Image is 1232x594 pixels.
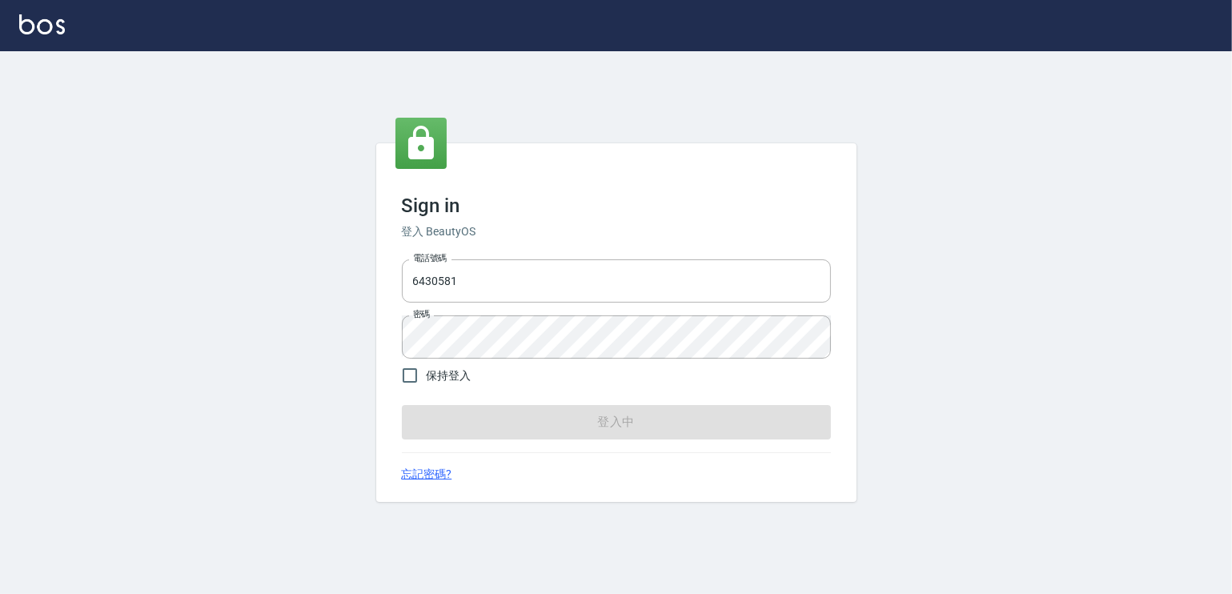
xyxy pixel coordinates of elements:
img: Logo [19,14,65,34]
label: 密碼 [413,308,430,320]
h3: Sign in [402,195,831,217]
h6: 登入 BeautyOS [402,223,831,240]
a: 忘記密碼? [402,466,452,483]
label: 電話號碼 [413,252,447,264]
span: 保持登入 [427,367,472,384]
